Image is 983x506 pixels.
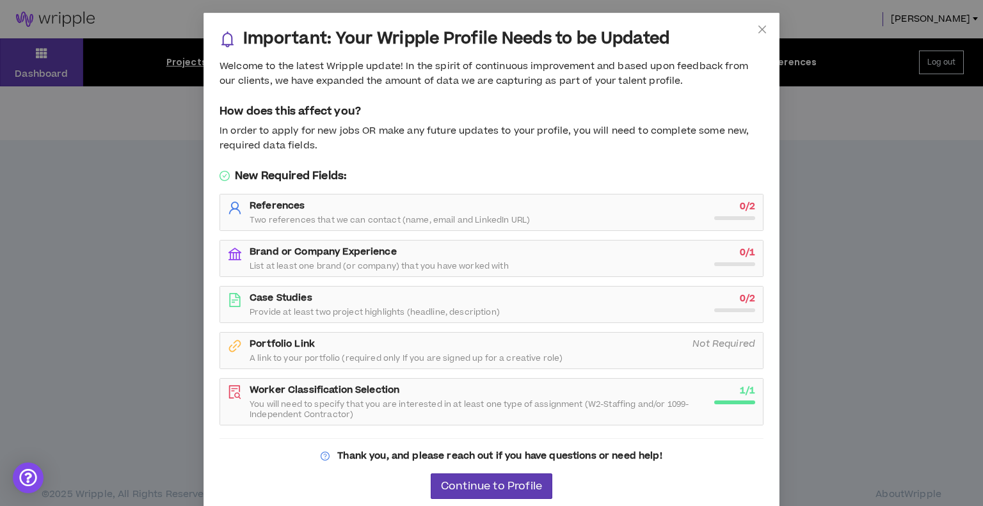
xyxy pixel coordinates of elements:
[250,245,397,258] strong: Brand or Company Experience
[250,337,315,351] strong: Portfolio Link
[250,383,399,397] strong: Worker Classification Selection
[220,104,763,119] h5: How does this affect you?
[740,246,755,259] strong: 0 / 1
[441,480,542,493] span: Continue to Profile
[220,59,763,88] div: Welcome to the latest Wripple update! In the spirit of continuous improvement and based upon feed...
[13,463,44,493] div: Open Intercom Messenger
[431,473,552,499] button: Continue to Profile
[228,247,242,261] span: bank
[692,337,755,351] i: Not Required
[243,29,669,49] h3: Important: Your Wripple Profile Needs to be Updated
[220,168,763,184] h5: New Required Fields:
[228,385,242,399] span: file-search
[220,124,763,153] div: In order to apply for new jobs OR make any future updates to your profile, you will need to compl...
[250,399,707,420] span: You will need to specify that you are interested in at least one type of assignment (W2-Staffing ...
[250,307,500,317] span: Provide at least two project highlights (headline, description)
[745,13,779,47] button: Close
[250,261,509,271] span: List at least one brand (or company) that you have worked with
[757,24,767,35] span: close
[228,293,242,307] span: file-text
[250,215,530,225] span: Two references that we can contact (name, email and LinkedIn URL)
[250,353,563,363] span: A link to your portfolio (required only If you are signed up for a creative role)
[740,384,755,397] strong: 1 / 1
[337,449,662,463] strong: Thank you, and please reach out if you have questions or need help!
[228,339,242,353] span: link
[740,292,755,305] strong: 0 / 2
[220,171,230,181] span: check-circle
[740,200,755,213] strong: 0 / 2
[321,452,330,461] span: question-circle
[220,31,236,47] span: bell
[228,201,242,215] span: user
[250,199,305,212] strong: References
[250,291,312,304] strong: Case Studies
